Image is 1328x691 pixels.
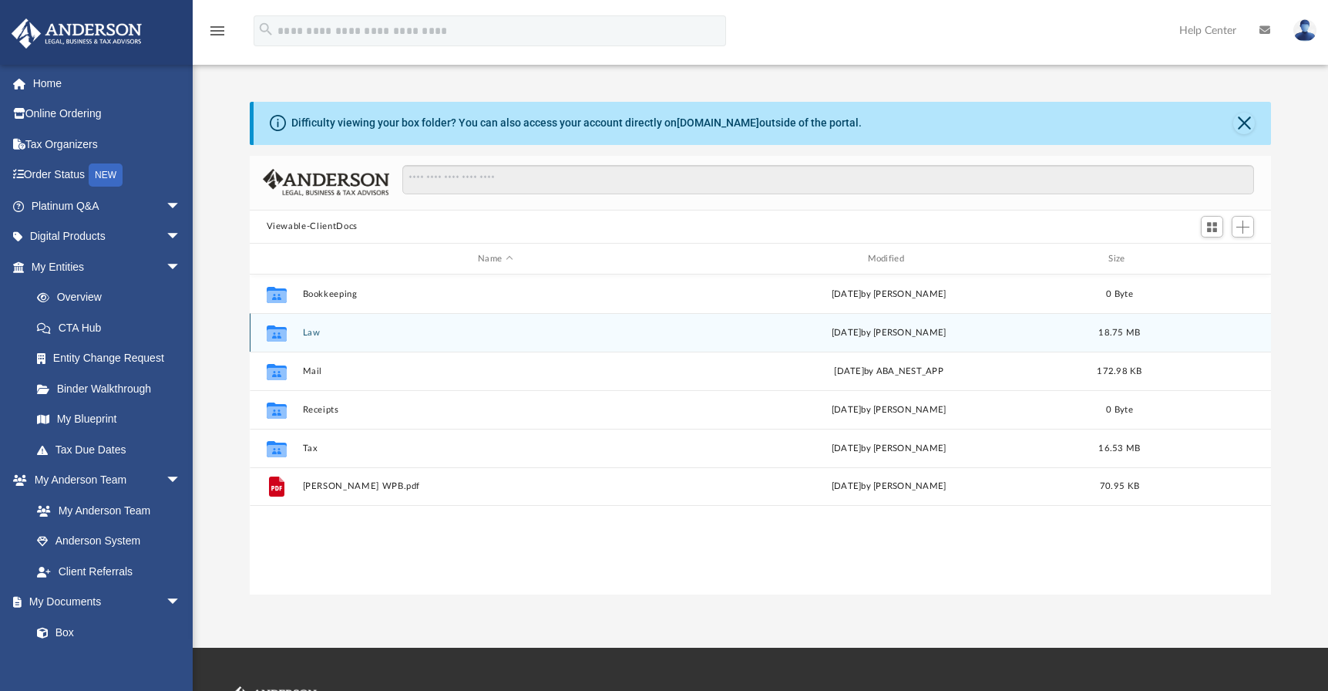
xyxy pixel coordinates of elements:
input: Search files and folders [402,165,1254,194]
span: arrow_drop_down [166,465,197,497]
button: Add [1232,216,1255,238]
a: Tax Due Dates [22,434,204,465]
div: [DATE] by [PERSON_NAME] [695,403,1081,417]
a: Box [22,617,189,648]
div: [DATE] by [PERSON_NAME] [695,442,1081,456]
button: Tax [302,443,688,453]
img: Anderson Advisors Platinum Portal [7,19,146,49]
button: Receipts [302,405,688,415]
a: Binder Walkthrough [22,373,204,404]
span: 70.95 KB [1100,483,1139,491]
div: [DATE] by [PERSON_NAME] [695,288,1081,302]
div: NEW [89,163,123,187]
i: search [257,21,274,38]
span: arrow_drop_down [166,587,197,619]
button: Viewable-ClientDocs [267,220,358,234]
a: Home [11,68,204,99]
div: [DATE] by ABA_NEST_APP [695,365,1081,379]
a: My Blueprint [22,404,197,435]
a: CTA Hub [22,312,204,343]
a: Digital Productsarrow_drop_down [11,221,204,252]
span: 0 Byte [1106,406,1133,414]
div: [DATE] by [PERSON_NAME] [695,326,1081,340]
div: Difficulty viewing your box folder? You can also access your account directly on outside of the p... [291,115,862,131]
div: Size [1088,252,1150,266]
div: id [1157,252,1265,266]
a: My Documentsarrow_drop_down [11,587,197,618]
span: 18.75 MB [1098,329,1140,337]
a: menu [208,29,227,40]
a: Online Ordering [11,99,204,130]
div: id [256,252,294,266]
span: arrow_drop_down [166,190,197,222]
a: Platinum Q&Aarrow_drop_down [11,190,204,221]
div: Modified [695,252,1082,266]
a: Entity Change Request [22,343,204,374]
span: arrow_drop_down [166,221,197,253]
a: Anderson System [22,526,197,557]
div: Name [301,252,688,266]
button: Switch to Grid View [1201,216,1224,238]
img: User Pic [1293,19,1316,42]
a: Order StatusNEW [11,160,204,191]
button: Law [302,328,688,338]
a: Tax Organizers [11,129,204,160]
a: Overview [22,282,204,313]
span: arrow_drop_down [166,251,197,283]
a: [DOMAIN_NAME] [677,116,759,129]
a: My Entitiesarrow_drop_down [11,251,204,282]
span: 0 Byte [1106,290,1133,298]
span: 16.53 MB [1098,444,1140,453]
i: menu [208,22,227,40]
a: Client Referrals [22,556,197,587]
div: grid [250,275,1272,595]
span: 172.98 KB [1097,367,1141,376]
button: Mail [302,366,688,376]
a: My Anderson Team [22,495,189,526]
button: [PERSON_NAME] WPB.pdf [302,482,688,492]
button: Close [1233,113,1255,134]
div: [DATE] by [PERSON_NAME] [695,480,1081,494]
button: Bookkeeping [302,289,688,299]
a: My Anderson Teamarrow_drop_down [11,465,197,496]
